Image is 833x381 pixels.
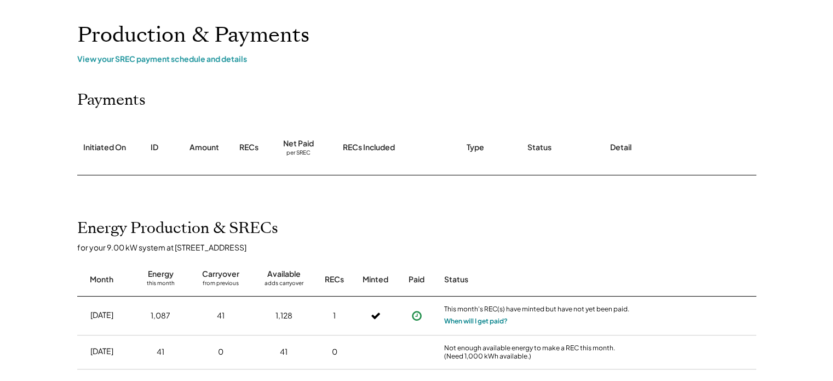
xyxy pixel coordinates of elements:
h1: Production & Payments [77,22,756,48]
div: Net Paid [283,138,314,149]
div: per SREC [286,149,311,157]
div: Initiated On [83,142,126,153]
div: View your SREC payment schedule and details [77,54,756,64]
div: 1,128 [275,310,292,321]
div: Available [267,269,301,280]
div: 1 [333,310,336,321]
div: this month [147,280,175,291]
div: adds carryover [265,280,303,291]
div: This month's REC(s) have minted but have not yet been paid. [444,305,630,316]
div: Minted [363,274,388,285]
div: Amount [189,142,219,153]
div: RECs [325,274,344,285]
div: 0 [332,346,337,357]
div: 41 [217,310,225,321]
div: [DATE] [90,310,113,321]
h2: Energy Production & SRECs [77,219,278,238]
div: Detail [610,142,631,153]
div: 41 [280,346,288,357]
div: 0 [218,346,223,357]
div: Paid [409,274,424,285]
div: 1,087 [151,310,170,321]
button: When will I get paid? [444,316,508,327]
h2: Payments [77,91,146,110]
div: Carryover [202,269,239,280]
div: Status [444,274,630,285]
div: RECs [239,142,258,153]
div: from previous [203,280,239,291]
button: Payment approved, but not yet initiated. [409,308,425,324]
div: Type [467,142,484,153]
div: Month [90,274,113,285]
div: ID [151,142,158,153]
div: Status [527,142,551,153]
div: [DATE] [90,346,113,357]
div: for your 9.00 kW system at [STREET_ADDRESS] [77,242,767,252]
div: Energy [148,269,174,280]
div: 41 [157,346,164,357]
div: RECs Included [343,142,395,153]
div: Not enough available energy to make a REC this month. (Need 1,000 kWh available.) [444,344,630,361]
